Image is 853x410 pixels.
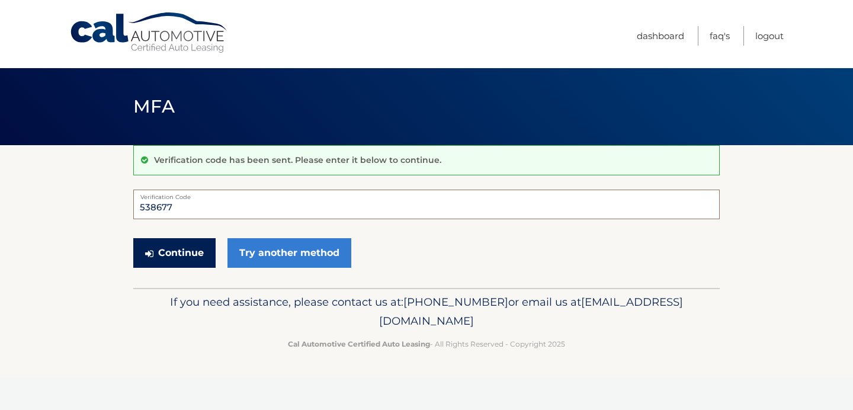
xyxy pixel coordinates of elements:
[133,190,720,199] label: Verification Code
[637,26,684,46] a: Dashboard
[133,238,216,268] button: Continue
[133,95,175,117] span: MFA
[755,26,784,46] a: Logout
[379,295,683,328] span: [EMAIL_ADDRESS][DOMAIN_NAME]
[154,155,441,165] p: Verification code has been sent. Please enter it below to continue.
[710,26,730,46] a: FAQ's
[69,12,229,54] a: Cal Automotive
[288,339,430,348] strong: Cal Automotive Certified Auto Leasing
[133,190,720,219] input: Verification Code
[141,293,712,331] p: If you need assistance, please contact us at: or email us at
[403,295,508,309] span: [PHONE_NUMBER]
[141,338,712,350] p: - All Rights Reserved - Copyright 2025
[227,238,351,268] a: Try another method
